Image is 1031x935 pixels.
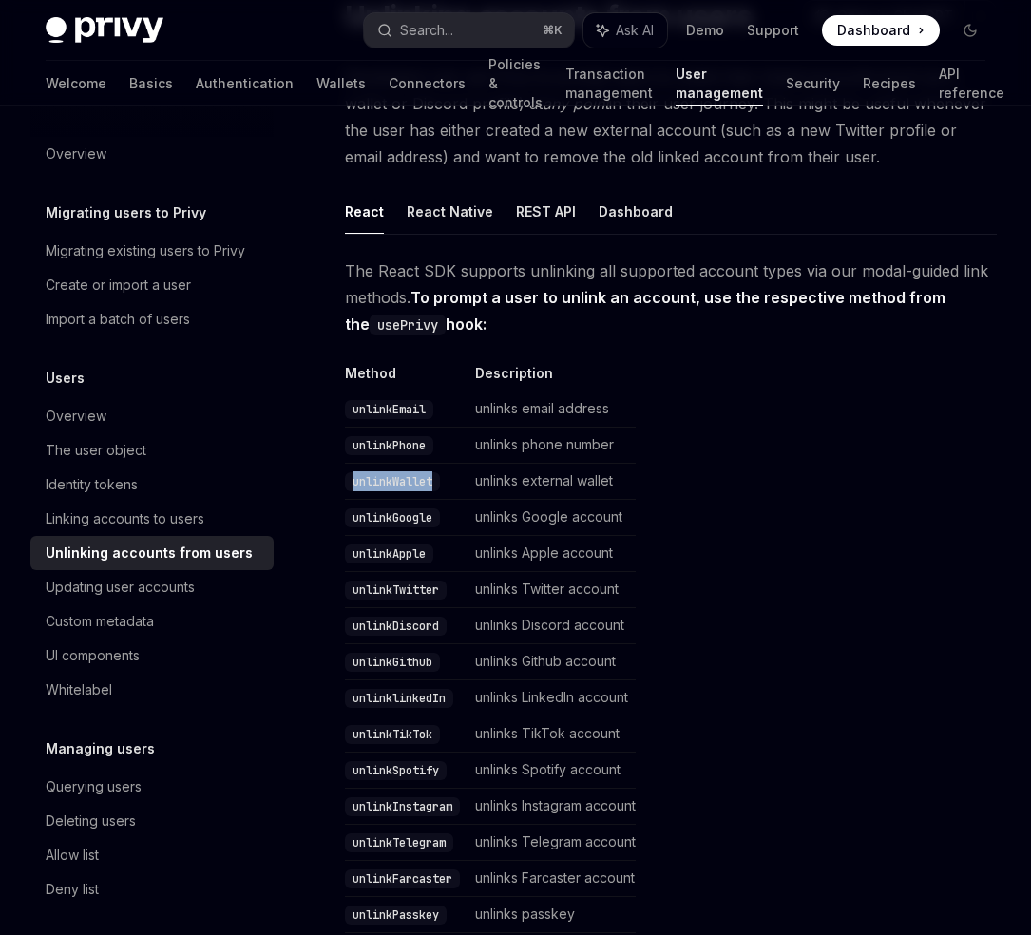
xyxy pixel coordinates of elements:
[599,189,673,234] button: Dashboard
[46,61,106,106] a: Welcome
[389,61,466,106] a: Connectors
[468,572,636,608] td: unlinks Twitter account
[822,15,940,46] a: Dashboard
[46,678,112,701] div: Whitelabel
[30,467,274,502] a: Identity tokens
[30,234,274,268] a: Migrating existing users to Privy
[955,15,985,46] button: Toggle dark mode
[30,804,274,838] a: Deleting users
[46,542,253,564] div: Unlinking accounts from users
[565,61,653,106] a: Transaction management
[345,581,447,600] code: unlinkTwitter
[30,137,274,171] a: Overview
[345,472,440,491] code: unlinkWallet
[488,61,543,106] a: Policies & controls
[30,872,274,906] a: Deny list
[468,464,636,500] td: unlinks external wallet
[468,364,636,391] th: Description
[583,13,667,48] button: Ask AI
[46,17,163,44] img: dark logo
[345,508,440,527] code: unlinkGoogle
[46,367,85,390] h5: Users
[468,861,636,897] td: unlinks Farcaster account
[345,617,447,636] code: unlinkDiscord
[345,689,453,708] code: unlinklinkedIn
[46,610,154,633] div: Custom metadata
[364,13,574,48] button: Search...⌘K
[837,21,910,40] span: Dashboard
[468,753,636,789] td: unlinks Spotify account
[468,428,636,464] td: unlinks phone number
[786,61,840,106] a: Security
[468,680,636,716] td: unlinks LinkedIn account
[46,810,136,832] div: Deleting users
[345,258,997,337] span: The React SDK supports unlinking all supported account types via our modal-guided link methods.
[400,19,453,42] div: Search...
[345,725,440,744] code: unlinkTikTok
[30,639,274,673] a: UI components
[345,189,384,234] button: React
[345,288,945,334] strong: To prompt a user to unlink an account, use the respective method from the hook:
[468,716,636,753] td: unlinks TikTok account
[345,833,453,852] code: unlinkTelegram
[46,201,206,224] h5: Migrating users to Privy
[345,544,433,563] code: unlinkApple
[345,906,447,925] code: unlinkPasskey
[30,570,274,604] a: Updating user accounts
[30,673,274,707] a: Whitelabel
[345,436,433,455] code: unlinkPhone
[345,64,997,170] span: Developers can use Privy to prompt users to unlink their linked accounts (such as a wallet or Dis...
[468,500,636,536] td: unlinks Google account
[747,21,799,40] a: Support
[46,405,106,428] div: Overview
[345,364,468,391] th: Method
[30,433,274,467] a: The user object
[370,315,446,335] code: usePrivy
[468,789,636,825] td: unlinks Instagram account
[407,189,493,234] button: React Native
[468,391,636,428] td: unlinks email address
[686,21,724,40] a: Demo
[468,897,636,933] td: unlinks passkey
[30,302,274,336] a: Import a batch of users
[30,536,274,570] a: Unlinking accounts from users
[46,507,204,530] div: Linking accounts to users
[863,61,916,106] a: Recipes
[30,770,274,804] a: Querying users
[46,143,106,165] div: Overview
[468,644,636,680] td: unlinks Github account
[543,23,563,38] span: ⌘ K
[345,653,440,672] code: unlinkGithub
[316,61,366,106] a: Wallets
[30,604,274,639] a: Custom metadata
[939,61,1004,106] a: API reference
[468,608,636,644] td: unlinks Discord account
[468,825,636,861] td: unlinks Telegram account
[46,878,99,901] div: Deny list
[516,189,576,234] button: REST API
[30,838,274,872] a: Allow list
[345,400,433,419] code: unlinkEmail
[46,775,142,798] div: Querying users
[46,737,155,760] h5: Managing users
[46,644,140,667] div: UI components
[616,21,654,40] span: Ask AI
[345,797,460,816] code: unlinkInstagram
[468,536,636,572] td: unlinks Apple account
[129,61,173,106] a: Basics
[30,399,274,433] a: Overview
[46,576,195,599] div: Updating user accounts
[46,274,191,296] div: Create or import a user
[345,869,460,888] code: unlinkFarcaster
[46,239,245,262] div: Migrating existing users to Privy
[345,761,447,780] code: unlinkSpotify
[30,502,274,536] a: Linking accounts to users
[196,61,294,106] a: Authentication
[46,473,138,496] div: Identity tokens
[46,439,146,462] div: The user object
[46,844,99,867] div: Allow list
[46,308,190,331] div: Import a batch of users
[30,268,274,302] a: Create or import a user
[676,61,763,106] a: User management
